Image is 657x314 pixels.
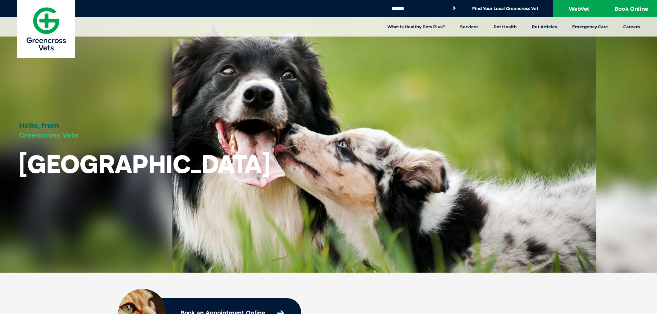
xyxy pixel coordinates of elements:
a: Services [452,17,486,37]
a: Pet Articles [524,17,565,37]
span: Hello, from [19,121,59,130]
a: What is Healthy Pets Plus? [380,17,452,37]
a: Emergency Care [565,17,616,37]
a: Find Your Local Greencross Vet [472,6,538,11]
span: Greencross Vets [19,131,79,139]
a: Pet Health [486,17,524,37]
button: Search [451,5,458,12]
h1: [GEOGRAPHIC_DATA] [19,150,270,178]
a: Careers [616,17,647,37]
